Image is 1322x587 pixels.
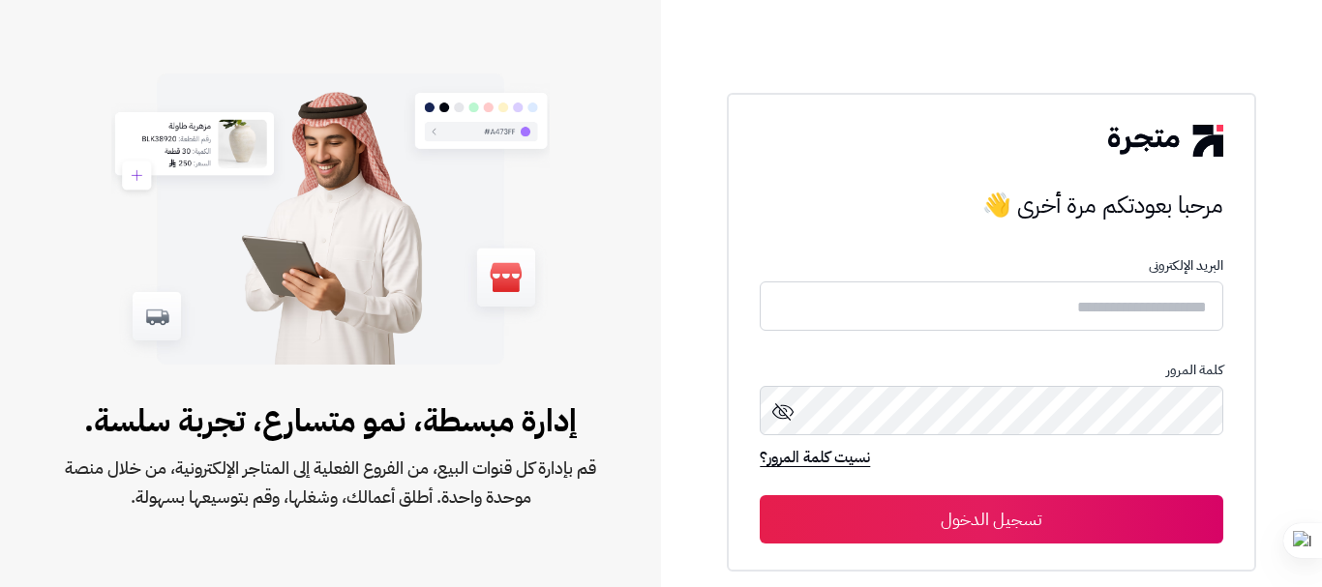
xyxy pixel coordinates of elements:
[62,454,599,512] span: قم بإدارة كل قنوات البيع، من الفروع الفعلية إلى المتاجر الإلكترونية، من خلال منصة موحدة واحدة. أط...
[760,495,1222,543] button: تسجيل الدخول
[760,258,1222,274] p: البريد الإلكترونى
[1108,125,1222,156] img: logo-2.png
[760,363,1222,378] p: كلمة المرور
[62,397,599,444] span: إدارة مبسطة، نمو متسارع، تجربة سلسة.
[760,446,870,473] a: نسيت كلمة المرور؟
[760,186,1222,224] h3: مرحبا بعودتكم مرة أخرى 👋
